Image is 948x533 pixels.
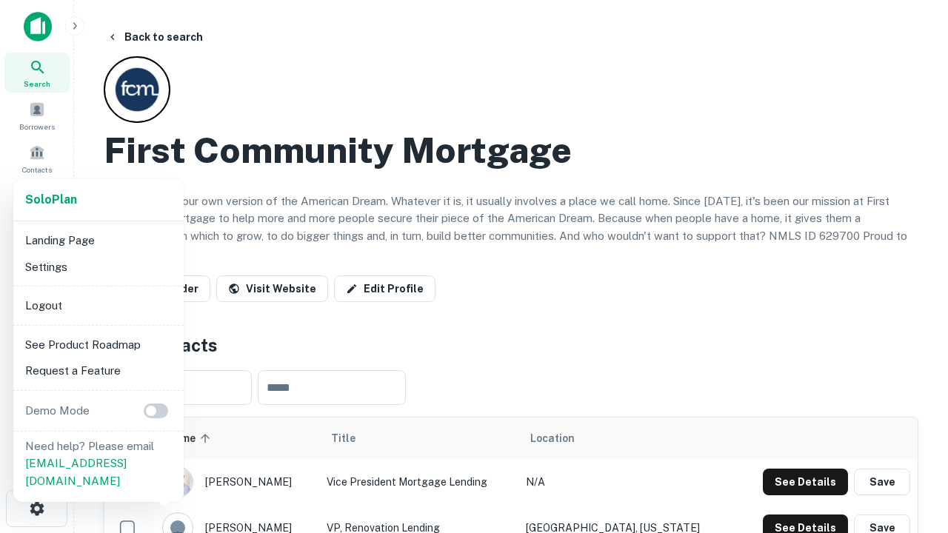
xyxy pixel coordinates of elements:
p: Need help? Please email [25,438,172,490]
li: Request a Feature [19,358,178,384]
li: Settings [19,254,178,281]
p: Demo Mode [19,402,96,420]
a: [EMAIL_ADDRESS][DOMAIN_NAME] [25,457,127,487]
li: Logout [19,292,178,319]
iframe: Chat Widget [874,367,948,438]
li: Landing Page [19,227,178,254]
strong: Solo Plan [25,192,77,207]
li: See Product Roadmap [19,332,178,358]
a: SoloPlan [25,191,77,209]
